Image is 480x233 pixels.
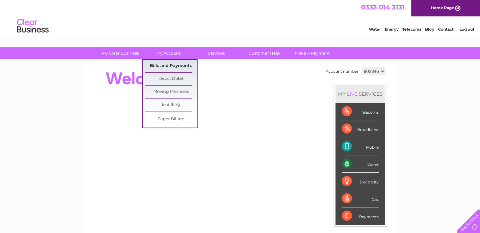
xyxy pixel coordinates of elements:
a: Direct Debit [145,73,197,85]
a: Customer Help [238,47,290,59]
div: MY SERVICES [335,85,385,103]
a: Contact [438,27,453,32]
div: Water [342,155,379,173]
a: Telecoms [402,27,421,32]
a: Make A Payment [286,47,338,59]
a: Bills and Payments [145,60,197,72]
div: Gas [342,190,379,207]
div: Electricity [342,173,379,190]
div: Mobile [342,138,379,155]
a: Paper Billing [145,113,197,126]
div: Clear Business is a trading name of Verastar Limited (registered in [GEOGRAPHIC_DATA] No. 3667643... [91,3,389,31]
div: Telecoms [342,103,379,120]
a: Energy [385,27,399,32]
img: logo.png [17,16,49,36]
a: My Clear Business [94,47,146,59]
a: Moving Premises [145,86,197,98]
a: Blog [425,27,434,32]
div: Broadband [342,120,379,138]
div: Payments [342,207,379,224]
a: Log out [459,27,474,32]
a: Water [369,27,381,32]
a: My Account [142,47,194,59]
a: Services [190,47,242,59]
a: 0333 014 3131 [361,3,405,11]
div: LIVE [346,91,359,97]
td: Account number [324,66,360,77]
a: E-Billing [145,99,197,111]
